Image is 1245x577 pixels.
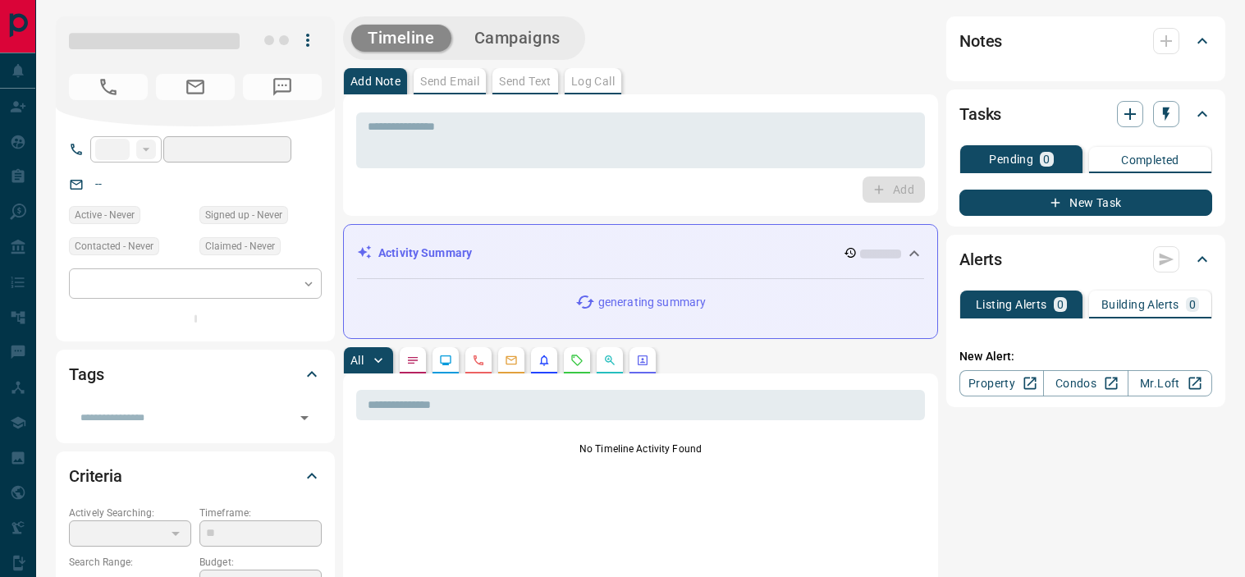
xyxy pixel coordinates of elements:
svg: Notes [406,354,419,367]
h2: Tags [69,361,103,387]
p: Timeframe: [199,506,322,520]
p: generating summary [598,294,706,311]
button: Campaigns [458,25,577,52]
h2: Criteria [69,463,122,489]
svg: Calls [472,354,485,367]
p: Activity Summary [378,245,472,262]
svg: Requests [570,354,584,367]
button: Open [293,406,316,429]
p: Listing Alerts [976,299,1047,310]
p: All [350,355,364,366]
svg: Opportunities [603,354,616,367]
div: Activity Summary [357,238,924,268]
p: Actively Searching: [69,506,191,520]
p: Add Note [350,76,401,87]
a: -- [95,177,102,190]
a: Condos [1043,370,1128,396]
div: Notes [959,21,1212,61]
span: No Number [69,74,148,100]
p: Budget: [199,555,322,570]
div: Tasks [959,94,1212,134]
span: No Number [243,74,322,100]
span: Contacted - Never [75,238,153,254]
p: Building Alerts [1101,299,1179,310]
h2: Tasks [959,101,1001,127]
p: Search Range: [69,555,191,570]
svg: Listing Alerts [538,354,551,367]
span: Active - Never [75,207,135,223]
div: Tags [69,355,322,394]
p: Pending [989,153,1033,165]
p: New Alert: [959,348,1212,365]
span: Signed up - Never [205,207,282,223]
button: Timeline [351,25,451,52]
svg: Emails [505,354,518,367]
p: Completed [1121,154,1179,166]
svg: Agent Actions [636,354,649,367]
span: Claimed - Never [205,238,275,254]
p: No Timeline Activity Found [356,442,925,456]
h2: Alerts [959,246,1002,272]
p: 0 [1057,299,1064,310]
div: Criteria [69,456,322,496]
h2: Notes [959,28,1002,54]
a: Mr.Loft [1128,370,1212,396]
button: New Task [959,190,1212,216]
div: Alerts [959,240,1212,279]
p: 0 [1189,299,1196,310]
p: 0 [1043,153,1050,165]
svg: Lead Browsing Activity [439,354,452,367]
a: Property [959,370,1044,396]
span: No Email [156,74,235,100]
